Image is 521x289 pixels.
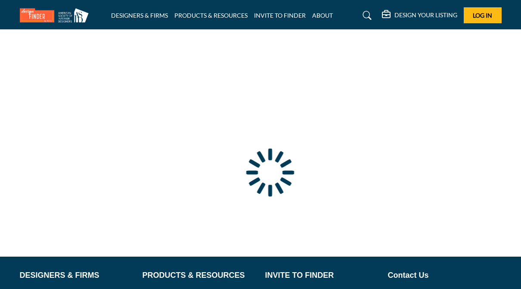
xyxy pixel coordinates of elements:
a: Search [354,9,377,22]
h5: DESIGN YOUR LISTING [394,11,457,19]
a: INVITE TO FINDER [265,270,379,281]
div: DESIGN YOUR LISTING [382,10,457,21]
a: ABOUT [312,12,333,19]
a: DESIGNERS & FIRMS [111,12,168,19]
a: DESIGNERS & FIRMS [20,270,133,281]
a: Contact Us [388,270,502,281]
img: Site Logo [20,8,93,22]
span: Log In [473,12,492,19]
button: Log In [464,7,502,23]
a: PRODUCTS & RESOURCES [174,12,248,19]
a: INVITE TO FINDER [254,12,306,19]
a: PRODUCTS & RESOURCES [143,270,256,281]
